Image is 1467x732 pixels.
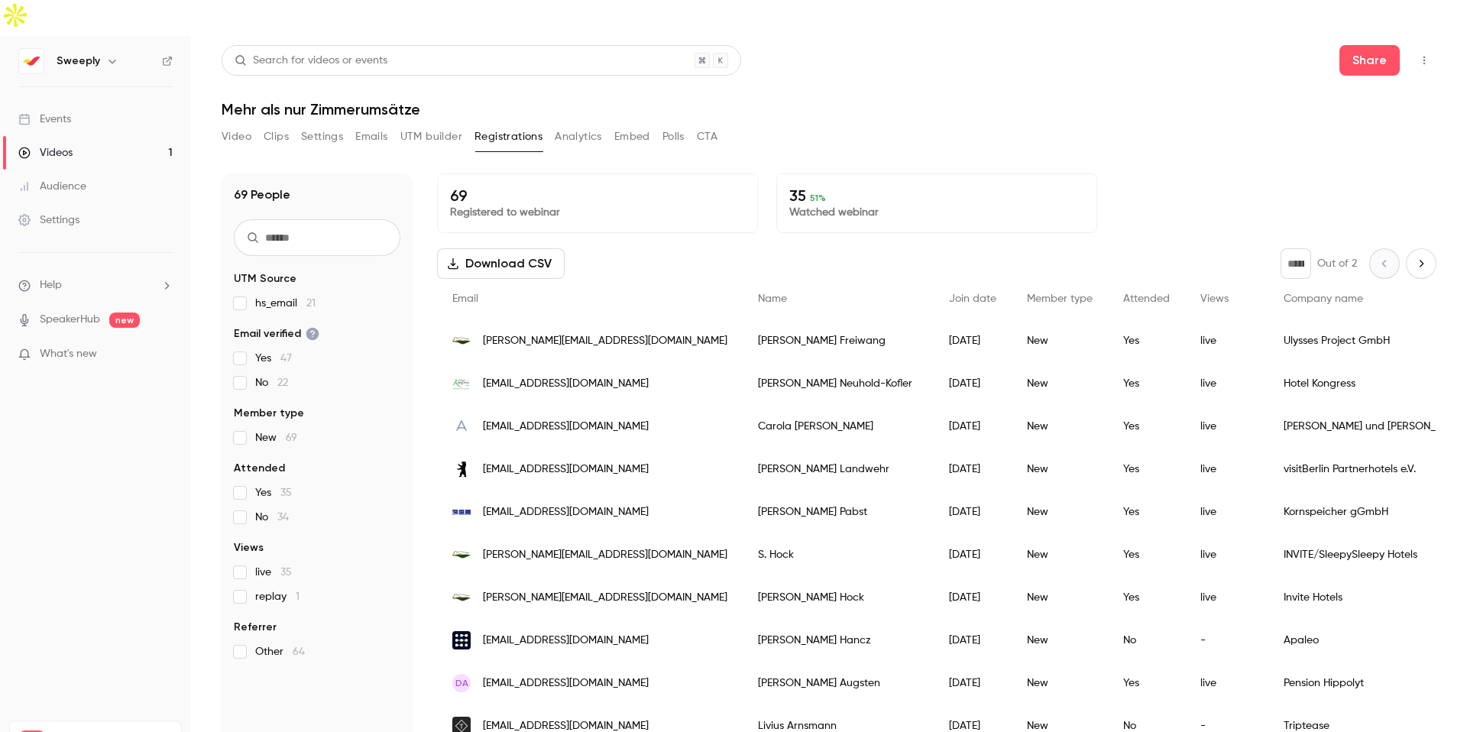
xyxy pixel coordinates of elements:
[306,298,316,309] span: 21
[277,512,289,523] span: 34
[452,510,471,515] img: hotel-kornspeicher.de
[1185,619,1268,662] div: -
[1185,405,1268,448] div: live
[1108,405,1185,448] div: Yes
[255,565,292,580] span: live
[483,590,727,606] span: [PERSON_NAME][EMAIL_ADDRESS][DOMAIN_NAME]
[40,346,97,362] span: What's new
[455,676,468,690] span: DA
[452,417,471,436] img: athmannundathmann.de
[57,53,100,69] h6: Sweeply
[743,533,934,576] div: S. Hock
[1406,248,1436,279] button: Next page
[1012,405,1108,448] div: New
[18,212,79,228] div: Settings
[255,296,316,311] span: hs_email
[934,362,1012,405] div: [DATE]
[1412,48,1436,73] button: Top Bar Actions
[222,125,251,149] button: Video
[255,375,288,390] span: No
[154,348,173,361] iframe: Noticeable Trigger
[789,205,1084,220] p: Watched webinar
[662,125,685,149] button: Polls
[40,277,62,293] span: Help
[280,567,292,578] span: 35
[234,271,400,659] section: facet-groups
[758,293,787,304] span: Name
[452,374,471,393] img: hotelkongress.at
[483,333,727,349] span: [PERSON_NAME][EMAIL_ADDRESS][DOMAIN_NAME]
[255,644,305,659] span: Other
[743,619,934,662] div: [PERSON_NAME] Hancz
[1108,619,1185,662] div: No
[255,485,292,500] span: Yes
[1185,662,1268,704] div: live
[1108,491,1185,533] div: Yes
[934,533,1012,576] div: [DATE]
[280,487,292,498] span: 35
[1185,319,1268,362] div: live
[934,405,1012,448] div: [DATE]
[483,675,649,692] span: [EMAIL_ADDRESS][DOMAIN_NAME]
[1185,576,1268,619] div: live
[934,448,1012,491] div: [DATE]
[743,448,934,491] div: [PERSON_NAME] Landwehr
[450,205,745,220] p: Registered to webinar
[234,271,296,287] span: UTM Source
[743,576,934,619] div: [PERSON_NAME] Hock
[293,646,305,657] span: 64
[255,589,300,604] span: replay
[1027,293,1093,304] span: Member type
[1284,293,1363,304] span: Company name
[1012,491,1108,533] div: New
[109,313,140,328] span: new
[1108,319,1185,362] div: Yes
[810,193,826,203] span: 51 %
[934,491,1012,533] div: [DATE]
[1108,448,1185,491] div: Yes
[1317,256,1357,271] p: Out of 2
[1108,662,1185,704] div: Yes
[474,125,542,149] button: Registrations
[18,112,71,127] div: Events
[483,547,727,563] span: [PERSON_NAME][EMAIL_ADDRESS][DOMAIN_NAME]
[255,351,292,366] span: Yes
[934,662,1012,704] div: [DATE]
[355,125,387,149] button: Emails
[743,491,934,533] div: [PERSON_NAME] Pabst
[1012,362,1108,405] div: New
[743,662,934,704] div: [PERSON_NAME] Augsten
[437,248,565,279] button: Download CSV
[400,125,462,149] button: UTM builder
[1200,293,1229,304] span: Views
[234,620,277,635] span: Referrer
[277,377,288,388] span: 22
[1185,491,1268,533] div: live
[452,546,471,564] img: invite-hotels.de
[1012,448,1108,491] div: New
[1339,45,1400,76] button: Share
[452,588,471,607] img: invite-hotels.de
[235,53,387,69] div: Search for videos or events
[1012,319,1108,362] div: New
[614,125,650,149] button: Embed
[234,461,285,476] span: Attended
[452,460,471,478] img: visitberlin.de
[1185,533,1268,576] div: live
[18,145,73,160] div: Videos
[255,510,289,525] span: No
[234,406,304,421] span: Member type
[280,353,292,364] span: 47
[483,462,649,478] span: [EMAIL_ADDRESS][DOMAIN_NAME]
[1185,448,1268,491] div: live
[1012,662,1108,704] div: New
[301,125,343,149] button: Settings
[264,125,289,149] button: Clips
[255,430,297,445] span: New
[555,125,602,149] button: Analytics
[286,432,297,443] span: 69
[1185,362,1268,405] div: live
[452,631,471,649] img: apaleo.com
[1108,576,1185,619] div: Yes
[18,277,173,293] li: help-dropdown-opener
